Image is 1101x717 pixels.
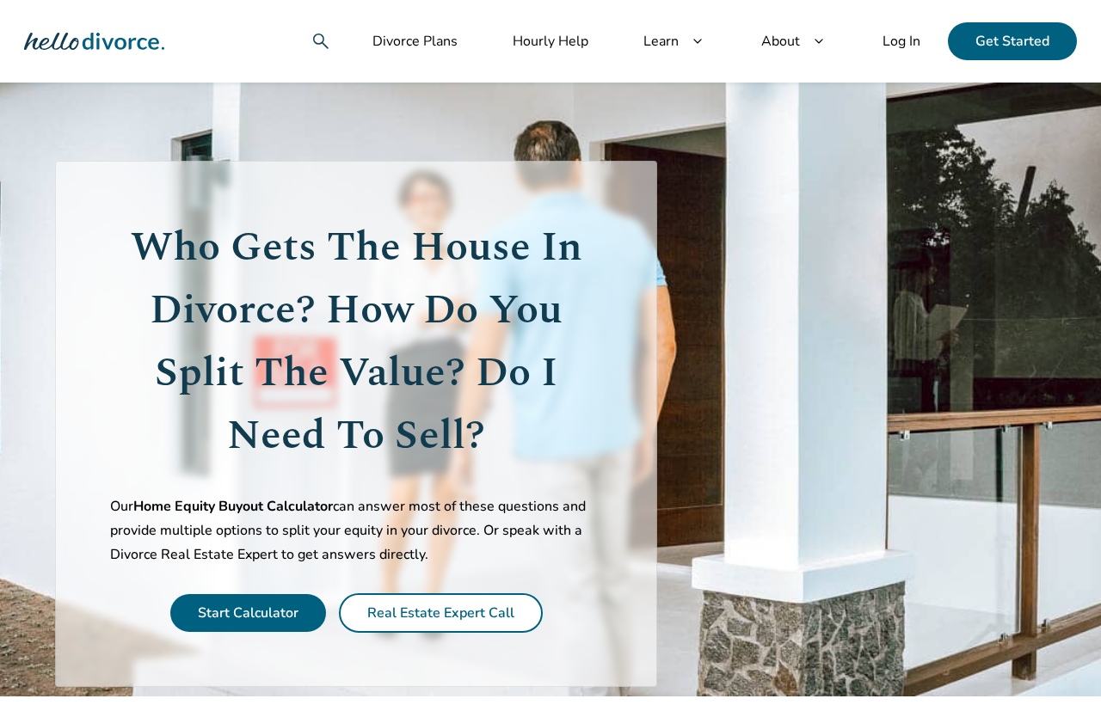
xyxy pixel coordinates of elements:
h1: Who Gets The House In Divorce? How Do You Split The Value? Do I Need To Sell? [110,216,602,467]
span: keyboard_arrow_down [689,33,706,50]
a: Learnkeyboard_arrow_down [616,22,734,60]
span: search [311,31,331,52]
a: Real Estate Expert Call [367,604,514,622]
span: keyboard_arrow_down [810,33,827,50]
a: Hourly Help [485,22,616,60]
a: Divorce Plans [345,22,485,60]
a: Aboutkeyboard_arrow_down [734,22,855,60]
a: Log In [855,22,948,60]
a: Start Calculator [198,604,298,622]
p: Our can answer most of these questions and provide multiple options to split your equity in your ... [110,494,602,567]
a: Get Started [948,22,1077,60]
span: Home Equity Buyout Calculator [133,497,333,516]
